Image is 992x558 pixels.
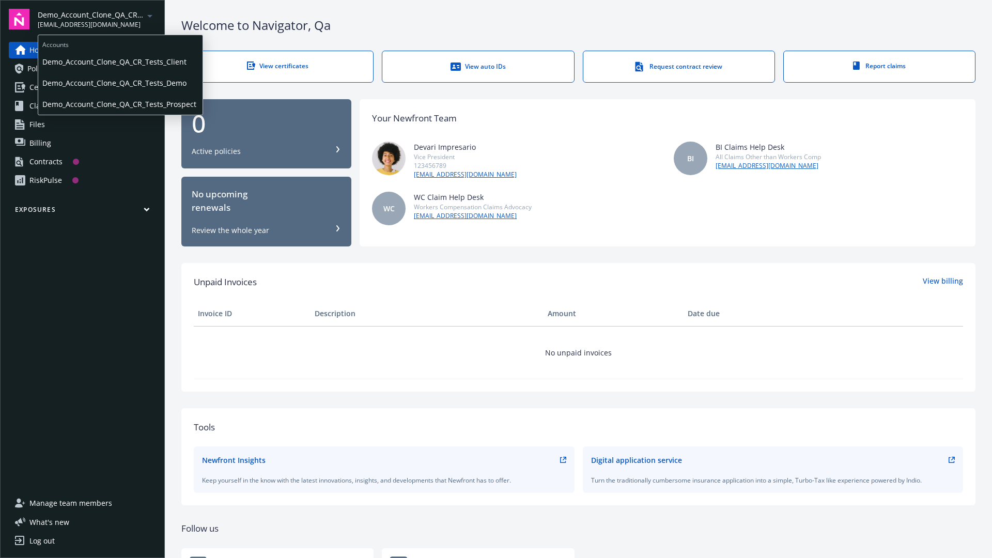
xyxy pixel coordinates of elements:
[181,99,351,169] button: 0Active policies
[716,152,821,161] div: All Claims Other than Workers Comp
[29,517,69,528] span: What ' s new
[716,142,821,152] div: BI Claims Help Desk
[181,177,351,246] button: No upcomingrenewalsReview the whole year
[29,135,51,151] span: Billing
[29,495,112,512] span: Manage team members
[194,421,963,434] div: Tools
[9,517,86,528] button: What's new
[29,42,50,58] span: Home
[414,161,517,170] div: 123456789
[29,533,55,549] div: Log out
[192,111,341,136] div: 0
[38,9,156,29] button: Demo_Account_Clone_QA_CR_Tests_Prospect[EMAIL_ADDRESS][DOMAIN_NAME]arrowDropDown
[9,42,156,58] a: Home
[194,326,963,379] td: No unpaid invoices
[181,17,975,34] div: Welcome to Navigator , Qa
[194,275,257,289] span: Unpaid Invoices
[29,79,68,96] span: Certificates
[42,94,198,115] span: Demo_Account_Clone_QA_CR_Tests_Prospect
[27,60,53,77] span: Policies
[414,142,517,152] div: Devari Impresario
[591,476,955,485] div: Turn the traditionally cumbersome insurance application into a simple, Turbo-Tax like experience ...
[604,61,754,72] div: Request contract review
[544,301,684,326] th: Amount
[202,476,566,485] div: Keep yourself in the know with the latest innovations, insights, and developments that Newfront h...
[923,275,963,289] a: View billing
[38,35,203,51] span: Accounts
[414,170,517,179] a: [EMAIL_ADDRESS][DOMAIN_NAME]
[42,72,198,94] span: Demo_Account_Clone_QA_CR_Tests_Demo
[783,51,975,83] a: Report claims
[181,51,374,83] a: View certificates
[38,20,144,29] span: [EMAIL_ADDRESS][DOMAIN_NAME]
[9,98,156,114] a: Claims
[29,116,45,133] span: Files
[9,172,156,189] a: RiskPulse
[202,455,266,466] div: Newfront Insights
[192,146,241,157] div: Active policies
[382,51,574,83] a: View auto IDs
[9,60,156,77] a: Policies
[591,455,682,466] div: Digital application service
[192,188,341,215] div: No upcoming renewals
[38,9,144,20] span: Demo_Account_Clone_QA_CR_Tests_Prospect
[9,116,156,133] a: Files
[194,301,311,326] th: Invoice ID
[29,98,53,114] span: Claims
[414,192,532,203] div: WC Claim Help Desk
[311,301,544,326] th: Description
[372,142,406,175] img: photo
[414,152,517,161] div: Vice President
[9,135,156,151] a: Billing
[372,112,457,125] div: Your Newfront Team
[9,205,156,218] button: Exposures
[716,161,821,171] a: [EMAIL_ADDRESS][DOMAIN_NAME]
[383,203,395,214] span: WC
[29,153,63,170] div: Contracts
[804,61,954,70] div: Report claims
[42,51,198,72] span: Demo_Account_Clone_QA_CR_Tests_Client
[29,172,62,189] div: RiskPulse
[9,153,156,170] a: Contracts
[144,9,156,22] a: arrowDropDown
[684,301,800,326] th: Date due
[203,61,352,70] div: View certificates
[181,522,975,535] div: Follow us
[9,9,29,29] img: navigator-logo.svg
[414,211,532,221] a: [EMAIL_ADDRESS][DOMAIN_NAME]
[687,153,694,164] span: BI
[9,79,156,96] a: Certificates
[192,225,269,236] div: Review the whole year
[403,61,553,72] div: View auto IDs
[583,51,775,83] a: Request contract review
[414,203,532,211] div: Workers Compensation Claims Advocacy
[9,495,156,512] a: Manage team members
